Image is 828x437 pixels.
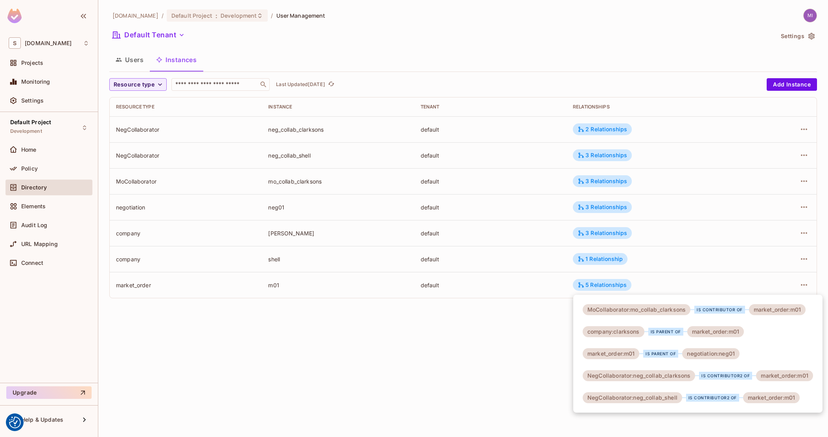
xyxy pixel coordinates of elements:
[648,328,683,336] div: is parent of
[686,394,739,402] div: is contributor2 of
[749,304,806,315] div: market_order:m01
[687,326,744,337] div: market_order:m01
[682,348,740,359] div: negotiation:neg01
[743,392,800,403] div: market_order:m01
[583,392,682,403] div: NegCollaborator:neg_collab_shell
[583,348,639,359] div: market_order:m01
[643,350,678,358] div: is parent of
[756,370,813,381] div: market_order:m01
[583,370,695,381] div: NegCollaborator:neg_collab_clarksons
[583,304,690,315] div: MoCollaborator:mo_collab_clarksons
[699,372,752,380] div: is contributor2 of
[9,417,21,428] button: Consent Preferences
[694,306,745,314] div: is contributor of
[9,417,21,428] img: Revisit consent button
[583,326,644,337] div: company:clarksons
